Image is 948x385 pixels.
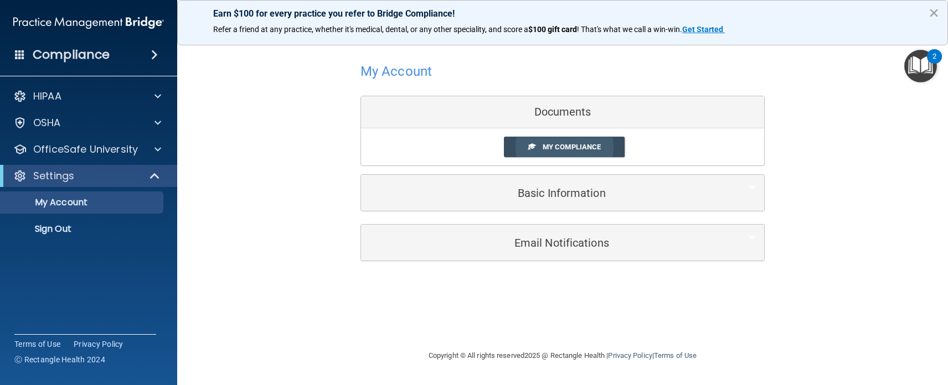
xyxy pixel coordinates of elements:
[213,25,528,34] span: Refer a friend at any practice, whether it's medical, dental, or any other speciality, and score a
[13,169,161,183] a: Settings
[361,96,764,128] div: Documents
[577,25,682,34] span: ! That's what we call a win-win.
[369,237,722,249] h5: Email Notifications
[33,90,61,103] p: HIPAA
[682,25,725,34] a: Get Started
[932,56,936,71] div: 2
[543,143,601,151] span: My Compliance
[929,4,939,22] button: Close
[904,50,937,82] button: Open Resource Center, 2 new notifications
[369,180,756,205] a: Basic Information
[7,197,158,208] p: My Account
[13,90,161,103] a: HIPAA
[369,187,722,199] h5: Basic Information
[33,116,61,129] p: OSHA
[7,223,158,235] p: Sign Out
[14,354,105,365] span: Ⓒ Rectangle Health 2024
[33,143,138,156] p: OfficeSafe University
[360,64,432,79] h4: My Account
[13,143,161,156] a: OfficeSafe University
[654,351,697,360] a: Terms of Use
[13,116,161,129] a: OSHA
[360,338,765,373] div: Copyright © All rights reserved 2025 @ Rectangle Health | |
[682,25,723,34] strong: Get Started
[74,339,123,350] a: Privacy Policy
[213,8,912,19] p: Earn $100 for every practice you refer to Bridge Compliance!
[14,339,60,350] a: Terms of Use
[33,47,110,63] h4: Compliance
[608,351,652,360] a: Privacy Policy
[13,12,164,34] img: PMB logo
[33,169,74,183] p: Settings
[528,25,577,34] strong: $100 gift card
[369,230,756,255] a: Email Notifications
